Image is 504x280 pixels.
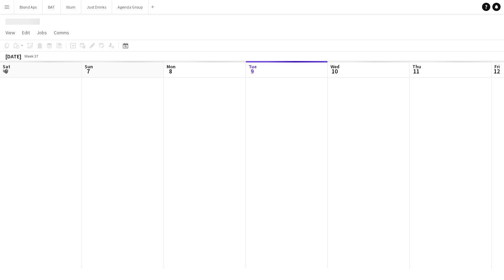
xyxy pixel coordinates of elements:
[85,63,93,70] span: Sun
[2,67,10,75] span: 6
[81,0,112,14] button: Just Drinks
[19,28,33,37] a: Edit
[51,28,72,37] a: Comms
[5,30,15,36] span: View
[14,0,43,14] button: Blond Aps
[167,63,176,70] span: Mon
[331,63,339,70] span: Wed
[54,30,69,36] span: Comms
[112,0,148,14] button: Agenda Group
[412,63,421,70] span: Thu
[3,63,10,70] span: Sat
[166,67,176,75] span: 8
[5,53,21,60] div: [DATE]
[23,54,40,59] span: Week 37
[248,67,257,75] span: 9
[43,0,61,14] button: BAT
[3,28,18,37] a: View
[22,30,30,36] span: Edit
[37,30,47,36] span: Jobs
[411,67,421,75] span: 11
[329,67,339,75] span: 10
[61,0,81,14] button: Illum
[34,28,50,37] a: Jobs
[494,63,500,70] span: Fri
[249,63,257,70] span: Tue
[84,67,93,75] span: 7
[493,67,500,75] span: 12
